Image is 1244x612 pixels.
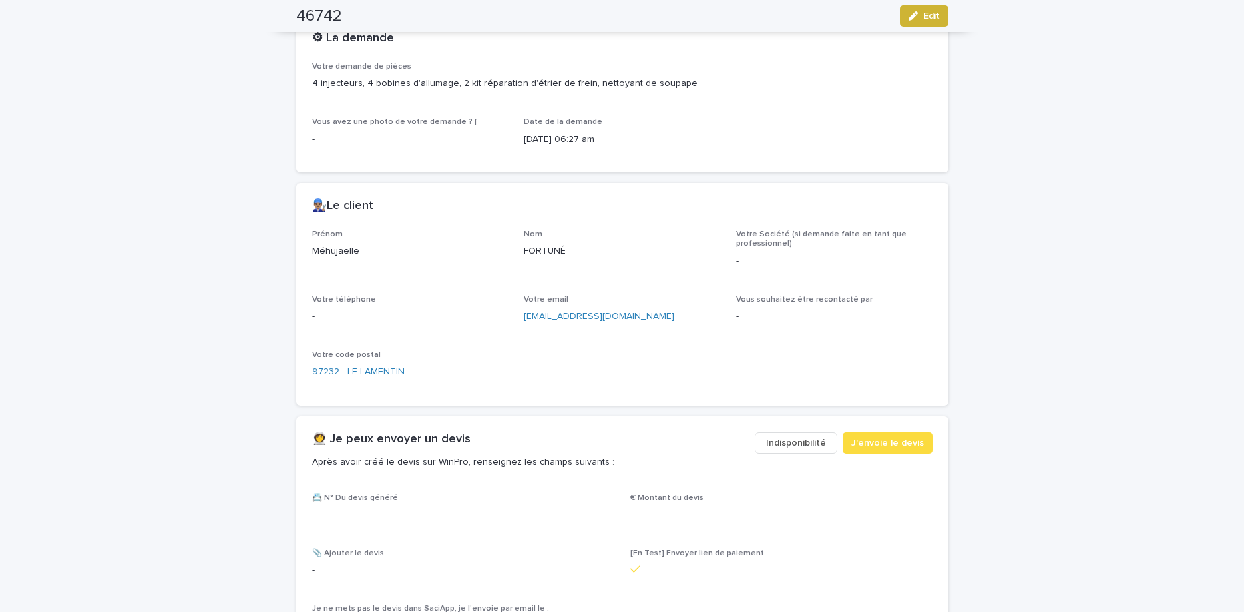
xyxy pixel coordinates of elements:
[312,563,614,577] p: -
[524,133,720,147] p: [DATE] 06:27 am
[755,432,837,454] button: Indisponibilité
[524,244,720,258] p: FORTUNÉ
[312,310,509,324] p: -
[630,494,704,502] span: € Montant du devis
[312,63,411,71] span: Votre demande de pièces
[524,296,568,304] span: Votre email
[736,230,907,248] span: Votre Société (si demande faite en tant que professionnel)
[312,244,509,258] p: Méhujaëlle
[524,230,542,238] span: Nom
[312,199,373,214] h2: 👨🏽‍🔧Le client
[312,31,394,46] h2: ⚙ La demande
[296,7,342,26] h2: 46742
[736,254,933,268] p: -
[923,11,940,21] span: Edit
[900,5,948,27] button: Edit
[524,118,602,126] span: Date de la demande
[312,133,509,147] p: -
[736,310,933,324] p: -
[312,494,398,502] span: 📇 N° Du devis généré
[843,432,933,454] button: J'envoie le devis
[312,77,933,91] p: 4 injecteurs, 4 bobines d'allumage, 2 kit réparation d'étrier de frein, nettoyant de soupape
[312,118,477,126] span: Vous avez une photo de votre demande ? [
[312,296,376,304] span: Votre téléphone
[312,351,381,359] span: Votre code postal
[630,549,764,557] span: [En Test] Envoyer lien de paiement
[312,432,471,447] h2: 👩‍🚀 Je peux envoyer un devis
[312,549,384,557] span: 📎 Ajouter le devis
[312,508,614,522] p: -
[736,296,873,304] span: Vous souhaitez être recontacté par
[630,508,933,522] p: -
[524,312,674,321] a: [EMAIL_ADDRESS][DOMAIN_NAME]
[851,436,924,450] span: J'envoie le devis
[312,365,405,379] a: 97232 - LE LAMENTIN
[312,456,744,468] p: Après avoir créé le devis sur WinPro, renseignez les champs suivants :
[312,230,343,238] span: Prénom
[766,436,826,450] span: Indisponibilité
